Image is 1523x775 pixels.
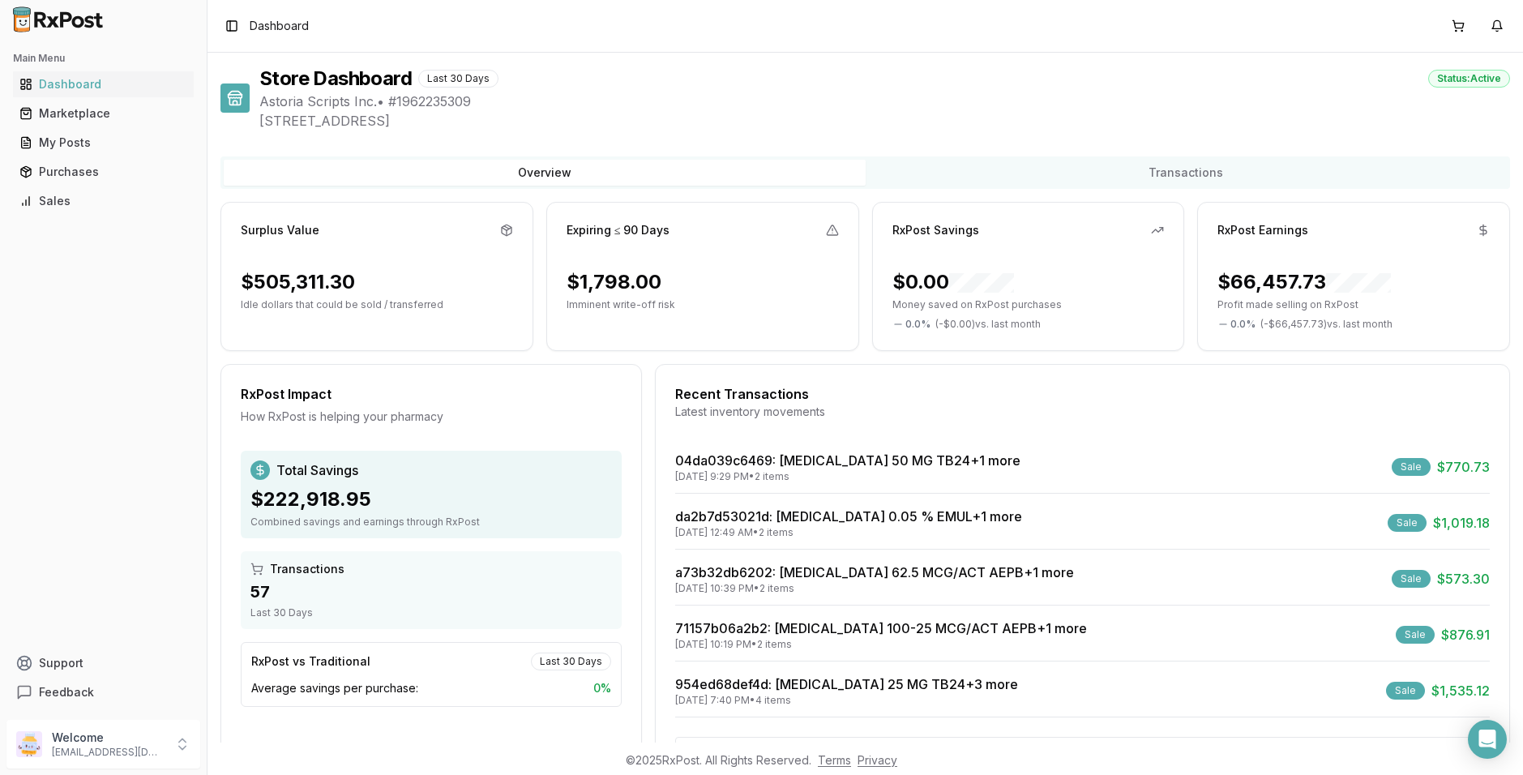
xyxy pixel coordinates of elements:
nav: breadcrumb [250,18,309,34]
div: Last 30 Days [531,653,611,670]
div: [DATE] 12:49 AM • 2 items [675,526,1022,539]
button: My Posts [6,130,200,156]
div: Sale [1386,682,1425,700]
a: 954ed68def4d: [MEDICAL_DATA] 25 MG TB24+3 more [675,676,1018,692]
a: Terms [818,753,851,767]
div: $66,457.73 [1217,269,1391,295]
span: ( - $0.00 ) vs. last month [935,318,1041,331]
div: Purchases [19,164,187,180]
div: Sale [1396,626,1435,644]
a: My Posts [13,128,194,157]
div: [DATE] 10:19 PM • 2 items [675,638,1087,651]
div: $505,311.30 [241,269,355,295]
div: Sale [1388,514,1427,532]
p: Idle dollars that could be sold / transferred [241,298,513,311]
div: $0.00 [892,269,1014,295]
div: RxPost Savings [892,222,979,238]
span: $573.30 [1437,569,1490,589]
div: RxPost vs Traditional [251,653,370,670]
p: Profit made selling on RxPost [1217,298,1490,311]
a: 04da039c6469: [MEDICAL_DATA] 50 MG TB24+1 more [675,452,1020,469]
span: ( - $66,457.73 ) vs. last month [1260,318,1393,331]
div: Dashboard [19,76,187,92]
div: Marketplace [19,105,187,122]
span: Feedback [39,684,94,700]
div: How RxPost is helping your pharmacy [241,409,622,425]
div: My Posts [19,135,187,151]
div: Sale [1392,458,1431,476]
a: Sales [13,186,194,216]
h1: Store Dashboard [259,66,412,92]
a: Purchases [13,157,194,186]
span: Total Savings [276,460,358,480]
div: [DATE] 9:29 PM • 2 items [675,470,1020,483]
a: 71157b06a2b2: [MEDICAL_DATA] 100-25 MCG/ACT AEPB+1 more [675,620,1087,636]
button: Dashboard [6,71,200,97]
span: $876.91 [1441,625,1490,644]
div: Recent Transactions [675,384,1490,404]
div: $1,798.00 [567,269,661,295]
div: Status: Active [1428,70,1510,88]
span: 0.0 % [1230,318,1256,331]
div: Combined savings and earnings through RxPost [250,516,612,529]
span: $770.73 [1437,457,1490,477]
div: Last 30 Days [250,606,612,619]
a: Privacy [858,753,897,767]
button: Feedback [6,678,200,707]
a: da2b7d53021d: [MEDICAL_DATA] 0.05 % EMUL+1 more [675,508,1022,525]
p: Money saved on RxPost purchases [892,298,1165,311]
img: RxPost Logo [6,6,110,32]
span: Astoria Scripts Inc. • # 1962235309 [259,92,1510,111]
p: [EMAIL_ADDRESS][DOMAIN_NAME] [52,746,165,759]
a: Marketplace [13,99,194,128]
span: Average savings per purchase: [251,680,418,696]
div: RxPost Impact [241,384,622,404]
span: $1,535.12 [1431,681,1490,700]
button: View All Transactions [675,737,1490,763]
h2: Main Menu [13,52,194,65]
div: Open Intercom Messenger [1468,720,1507,759]
span: [STREET_ADDRESS] [259,111,1510,131]
a: Dashboard [13,70,194,99]
div: Expiring ≤ 90 Days [567,222,670,238]
span: Dashboard [250,18,309,34]
button: Transactions [866,160,1508,186]
div: 57 [250,580,612,603]
span: Transactions [270,561,344,577]
button: Support [6,649,200,678]
div: Last 30 Days [418,70,498,88]
a: a73b32db6202: [MEDICAL_DATA] 62.5 MCG/ACT AEPB+1 more [675,564,1074,580]
div: Sales [19,193,187,209]
div: [DATE] 7:40 PM • 4 items [675,694,1018,707]
p: Imminent write-off risk [567,298,839,311]
img: User avatar [16,731,42,757]
div: Sale [1392,570,1431,588]
button: Overview [224,160,866,186]
div: RxPost Earnings [1217,222,1308,238]
div: $222,918.95 [250,486,612,512]
span: 0.0 % [905,318,930,331]
span: $1,019.18 [1433,513,1490,533]
div: [DATE] 10:39 PM • 2 items [675,582,1074,595]
button: Marketplace [6,101,200,126]
button: Sales [6,188,200,214]
div: Surplus Value [241,222,319,238]
p: Welcome [52,730,165,746]
div: Latest inventory movements [675,404,1490,420]
button: Purchases [6,159,200,185]
span: 0 % [593,680,611,696]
